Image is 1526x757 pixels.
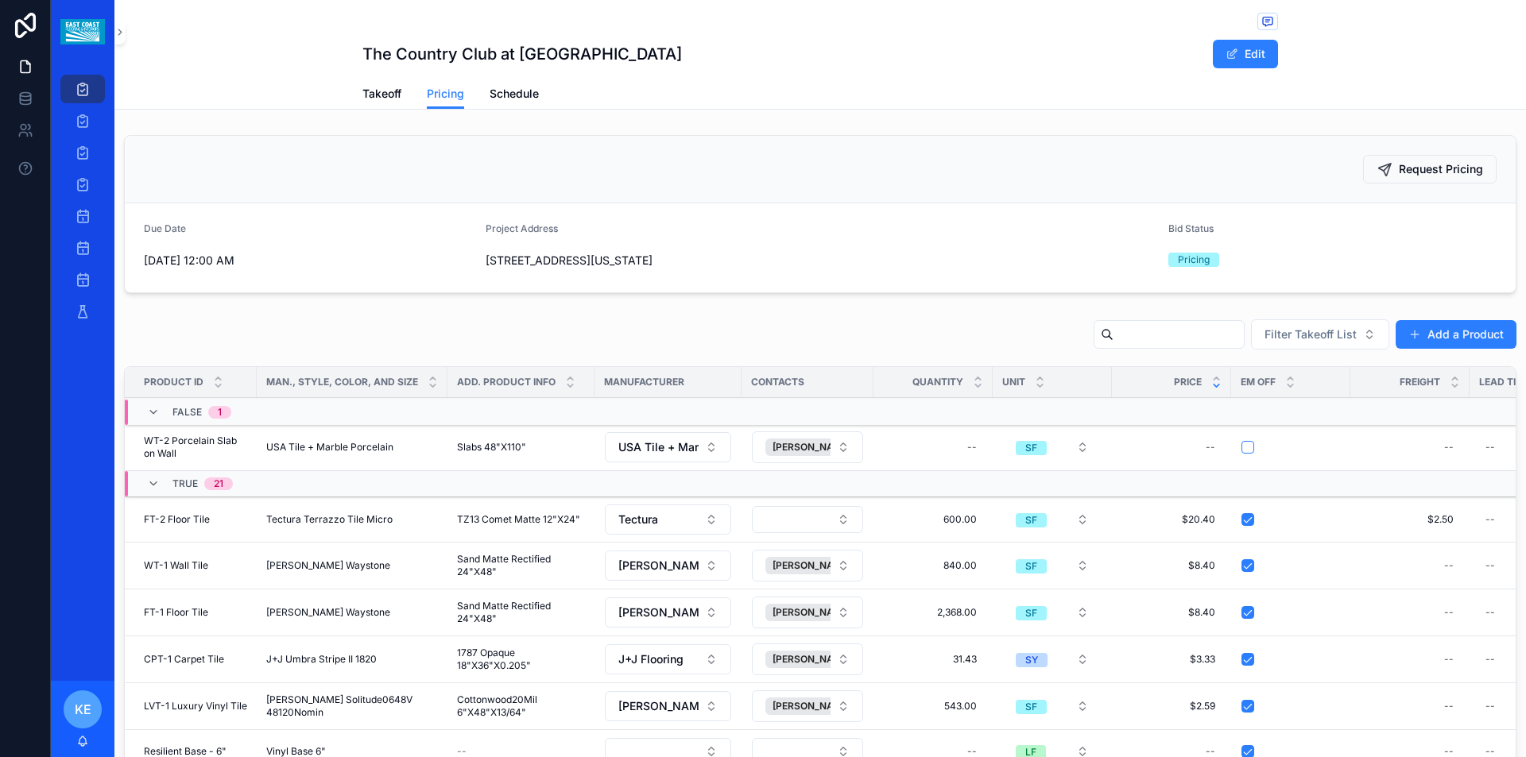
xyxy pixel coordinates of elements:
[457,693,585,719] span: Cottonwood20Mil 6"X48"X13/64"
[490,86,539,102] span: Schedule
[1444,606,1454,619] div: --
[1128,653,1215,666] span: $3.33
[889,606,977,619] span: 2,368.00
[1241,376,1276,388] span: Em Off
[889,700,977,713] span: 543.00
[1485,606,1495,619] div: --
[1003,598,1102,627] button: Select Button
[1174,376,1202,388] span: Price
[266,376,418,388] span: Man., Style, Color, and Size
[1025,559,1037,574] div: SF
[1444,441,1454,454] div: --
[773,700,851,713] span: [PERSON_NAME]
[144,653,224,666] span: CPT-1 Carpet Tile
[1485,559,1495,572] div: --
[1485,513,1495,526] div: --
[618,698,699,714] span: [PERSON_NAME] Contract
[214,477,223,490] div: 21
[1444,559,1454,572] div: --
[51,64,114,346] div: scrollable content
[1128,700,1215,713] span: $2.59
[605,644,731,674] button: Select Button
[1168,222,1214,234] span: Bid Status
[362,43,682,65] h1: The Country Club at [GEOGRAPHIC_DATA]
[765,697,874,715] button: Unselect 322
[604,376,684,388] span: Manufacturer
[457,376,556,388] span: Add. Product Info
[752,506,863,533] button: Select Button
[457,441,526,454] span: Slabs 48"X110"
[266,559,390,572] span: [PERSON_NAME] Waystone
[144,513,210,526] span: FT-2 Floor Tile
[144,606,208,619] span: FT-1 Floor Tile
[266,606,390,619] span: [PERSON_NAME] Waystone
[1003,505,1102,534] button: Select Button
[144,700,247,713] span: LVT-1 Luxury Vinyl Tile
[752,550,863,581] button: Select Button
[486,253,1156,268] span: [STREET_ADDRESS][US_STATE]
[60,19,104,44] img: App logo
[1025,441,1037,455] div: SF
[427,79,464,110] a: Pricing
[605,691,731,721] button: Select Button
[752,690,863,722] button: Select Button
[1128,513,1215,526] span: $20.40
[1003,433,1102,462] button: Select Button
[1025,653,1038,667] div: SY
[1128,559,1215,572] span: $8.40
[751,376,804,388] span: Contacts
[266,653,377,666] span: J+J Umbra Stripe II 1820
[362,79,401,111] a: Takeoff
[752,597,863,628] button: Select Button
[773,606,851,619] span: [PERSON_NAME]
[457,600,585,625] span: Sand Matte Rectified 24"X48"
[266,441,393,454] span: USA Tile + Marble Porcelain
[1213,40,1278,68] button: Edit
[773,441,851,454] span: [PERSON_NAME]
[752,431,863,463] button: Select Button
[765,604,874,621] button: Unselect 693
[1366,513,1454,526] span: $2.50
[618,439,699,455] span: USA Tile + Marble
[752,643,863,675] button: Select Button
[266,693,438,719] span: [PERSON_NAME] Solitude0648V 48120Nomin
[1444,700,1454,713] div: --
[1444,653,1454,666] div: --
[1025,606,1037,620] div: SF
[1265,326,1357,342] span: Filter Takeoff List
[1485,700,1495,713] div: --
[765,438,874,456] button: Unselect 598
[1396,320,1516,349] button: Add a Product
[765,651,874,668] button: Unselect 491
[144,435,247,460] span: WT-2 Porcelain Slab on Wall
[266,513,393,526] span: Tectura Terrazzo Tile Micro
[218,406,222,419] div: 1
[618,512,658,527] span: Tectura
[1003,692,1102,720] button: Select Button
[1025,700,1037,714] div: SF
[889,559,977,572] span: 840.00
[618,604,699,620] span: [PERSON_NAME] Marble & Tile
[362,86,401,102] span: Takeoff
[427,86,464,102] span: Pricing
[457,513,580,526] span: TZ13 Comet Matte 12"X24"
[172,477,198,490] span: TRUE
[773,653,851,666] span: [PERSON_NAME]
[605,504,731,535] button: Select Button
[1485,441,1495,454] div: --
[486,222,558,234] span: Project Address
[618,651,684,667] span: J+J Flooring
[1206,441,1215,454] div: --
[1003,551,1102,580] button: Select Button
[605,597,731,628] button: Select Button
[144,253,473,268] span: [DATE] 12:00 AM
[75,700,91,719] span: KE
[172,406,202,419] span: FALSE
[1251,319,1389,350] button: Select Button
[889,653,977,666] span: 31.43
[1025,513,1037,527] div: SF
[1363,155,1497,183] button: Request Pricing
[889,513,977,526] span: 600.00
[1003,645,1102,674] button: Select Button
[457,553,585,578] span: Sand Matte Rectified 24"X48"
